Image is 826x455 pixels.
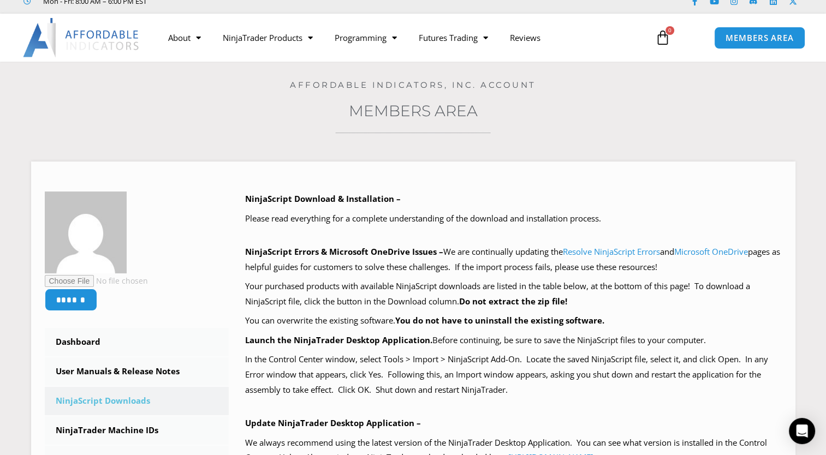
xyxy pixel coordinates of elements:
[714,27,805,49] a: MEMBERS AREA
[349,101,478,120] a: Members Area
[45,357,229,386] a: User Manuals & Release Notes
[395,315,604,326] b: You do not have to uninstall the existing software.
[23,18,140,57] img: LogoAI | Affordable Indicators – NinjaTrader
[726,34,794,42] span: MEMBERS AREA
[665,26,674,35] span: 0
[324,25,408,50] a: Programming
[245,193,401,204] b: NinjaScript Download & Installation –
[674,246,748,257] a: Microsoft OneDrive
[45,416,229,445] a: NinjaTrader Machine IDs
[245,246,443,257] b: NinjaScript Errors & Microsoft OneDrive Issues –
[45,387,229,415] a: NinjaScript Downloads
[789,418,815,444] div: Open Intercom Messenger
[45,191,127,273] img: b3aa47705b94be5ad52e1dcbd2fb83f5b71dee25558ba8ac1e4bd3c85d34e8d9
[245,417,421,428] b: Update NinjaTrader Desktop Application –
[157,25,645,50] nav: Menu
[639,22,687,53] a: 0
[408,25,499,50] a: Futures Trading
[245,333,782,348] p: Before continuing, be sure to save the NinjaScript files to your computer.
[245,352,782,398] p: In the Control Center window, select Tools > Import > NinjaScript Add-On. Locate the saved NinjaS...
[245,211,782,226] p: Please read everything for a complete understanding of the download and installation process.
[212,25,324,50] a: NinjaTrader Products
[563,246,660,257] a: Resolve NinjaScript Errors
[157,25,212,50] a: About
[245,244,782,275] p: We are continually updating the and pages as helpful guides for customers to solve these challeng...
[290,80,536,90] a: Affordable Indicators, Inc. Account
[45,328,229,356] a: Dashboard
[499,25,551,50] a: Reviews
[245,313,782,328] p: You can overwrite the existing software.
[459,296,567,307] b: Do not extract the zip file!
[245,279,782,309] p: Your purchased products with available NinjaScript downloads are listed in the table below, at th...
[245,334,432,345] b: Launch the NinjaTrader Desktop Application.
